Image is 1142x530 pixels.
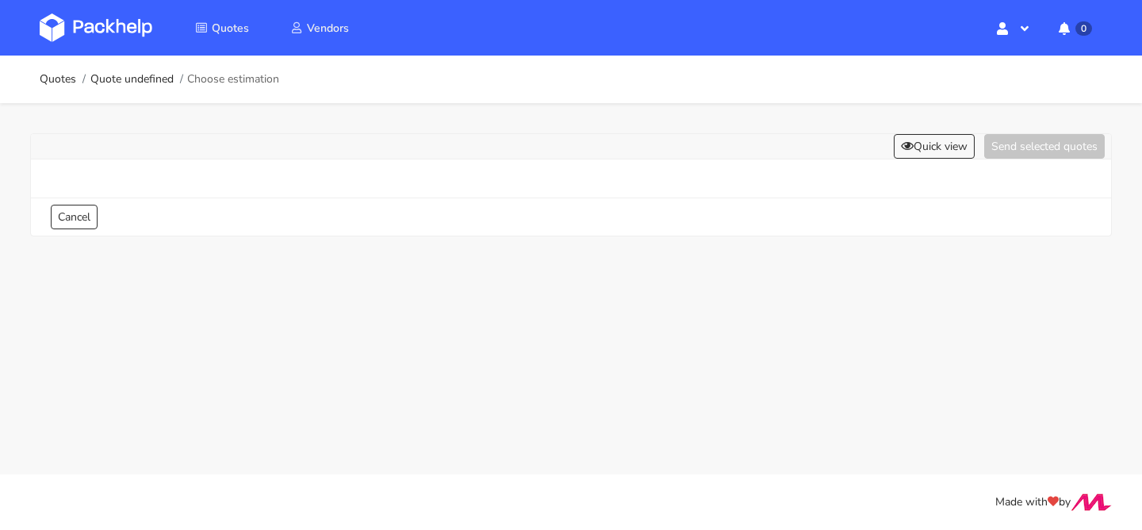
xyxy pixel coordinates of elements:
[40,73,76,86] a: Quotes
[187,73,279,86] span: Choose estimation
[271,13,368,42] a: Vendors
[40,13,152,42] img: Dashboard
[1071,494,1112,511] img: Move Closer
[90,73,174,86] a: Quote undefined
[307,21,349,36] span: Vendors
[176,13,268,42] a: Quotes
[212,21,249,36] span: Quotes
[984,134,1105,159] button: Send selected quotes
[51,205,98,229] a: Cancel
[894,134,975,159] button: Quick view
[19,494,1123,512] div: Made with by
[1075,21,1092,36] span: 0
[40,63,279,95] nav: breadcrumb
[1046,13,1102,42] button: 0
